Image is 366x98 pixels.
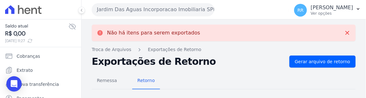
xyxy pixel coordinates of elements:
[5,38,69,44] span: [DATE] 11:27
[3,64,79,77] a: Extrato
[132,73,160,89] a: Retorno
[295,58,350,65] span: Gerar arquivo de retorno
[148,46,201,53] a: Exportações de Retorno
[5,29,69,38] span: R$ 0,00
[93,74,121,87] span: Remessa
[134,74,159,87] span: Retorno
[17,67,33,73] span: Extrato
[92,73,122,89] a: Remessa
[92,46,356,53] nav: Breadcrumb
[17,81,59,87] span: Nova transferência
[289,56,356,68] a: Gerar arquivo de retorno
[92,57,284,66] h2: Exportações de Retorno
[107,30,200,36] p: Não há itens para serem exportados
[6,76,22,92] div: Open Intercom Messenger
[92,46,131,53] a: Troca de Arquivos
[3,78,79,91] a: Nova transferência
[5,23,69,29] span: Saldo atual
[311,11,353,16] p: Ver opções
[3,50,79,63] a: Cobranças
[297,8,304,12] span: RR
[92,3,214,16] button: Jardim Das Aguas Incorporacao Imobiliaria SPE LTDA
[289,1,366,19] button: RR [PERSON_NAME] Ver opções
[17,53,40,59] span: Cobranças
[311,4,353,11] p: [PERSON_NAME]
